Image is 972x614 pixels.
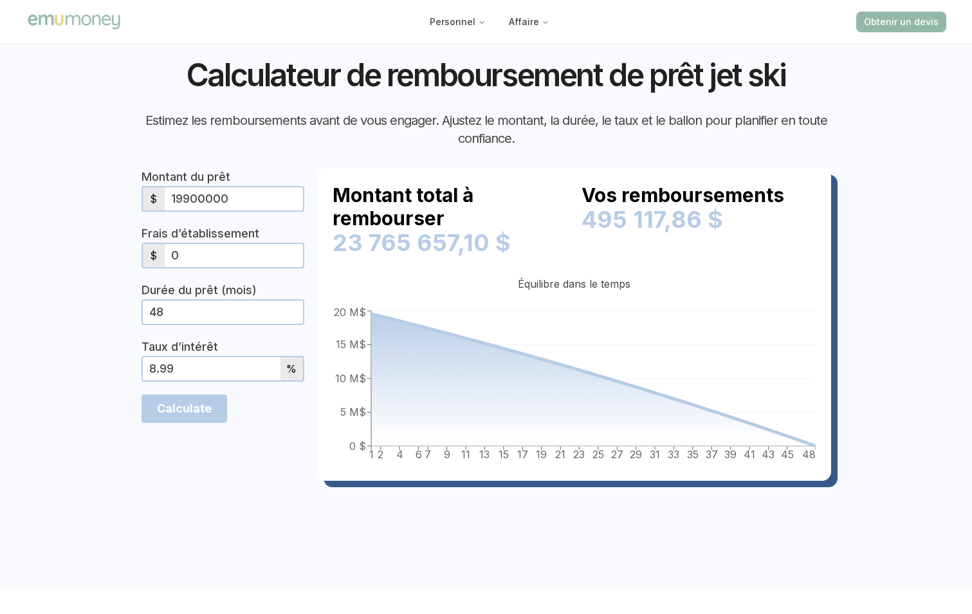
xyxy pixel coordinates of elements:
[333,183,473,230] font: Montant total à rembourser
[333,276,816,292] p: Équilibre dans le temps
[143,301,303,324] input: 0
[802,448,816,461] tspan: 48
[142,225,304,243] div: Frais d’établissement
[443,448,450,461] tspan: 9
[555,448,565,461] tspan: 21
[142,111,831,147] h3: Estimez les remboursements avant de vous engager. Ajustez le montant, la durée, le taux et le bal...
[415,448,421,461] tspan: 6
[396,448,403,461] tspan: 4
[668,448,679,461] tspan: 33
[419,10,496,33] button: Personnel
[142,395,227,423] input: Calculate
[349,439,366,452] tspan: 0 $
[856,12,946,32] button: Obtenir un devis
[705,448,717,461] tspan: 37
[187,60,785,91] h2: Calculateur de remboursement de prêt jet ski
[744,448,755,461] tspan: 41
[762,448,775,461] tspan: 43
[142,168,304,186] div: Montant du prêt
[26,12,122,31] img: Argent de l’émeu
[430,15,475,28] font: Personnel
[610,448,623,461] tspan: 27
[630,448,642,461] tspan: 29
[724,448,737,461] tspan: 39
[334,305,366,318] tspan: 20 M$
[340,405,366,418] tspan: 5 M$
[369,448,373,461] tspan: 1
[165,244,303,267] input: 0
[378,448,383,461] tspan: 2
[461,448,470,461] tspan: 11
[143,244,165,267] div: $
[143,187,165,210] div: $
[650,448,660,461] tspan: 31
[499,10,560,33] button: Affaire
[333,230,567,256] div: 23 765 657,10 $
[142,281,304,299] div: Durée du prêt (mois)
[280,357,302,380] div: %
[498,448,508,461] tspan: 15
[582,207,816,232] div: 495 117,86 $
[573,448,585,461] tspan: 23
[536,448,547,461] tspan: 19
[143,357,281,380] input: 0
[165,187,303,210] input: 0
[517,448,527,461] tspan: 17
[142,338,304,356] div: Taux d’intérêt
[686,448,698,461] tspan: 35
[509,15,539,28] font: Affaire
[335,371,366,384] tspan: 10 M$
[582,183,784,207] font: Vos remboursements
[479,448,490,461] tspan: 13
[780,448,793,461] tspan: 45
[592,448,603,461] tspan: 25
[336,338,366,351] tspan: 15 M$
[425,448,431,461] tspan: 7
